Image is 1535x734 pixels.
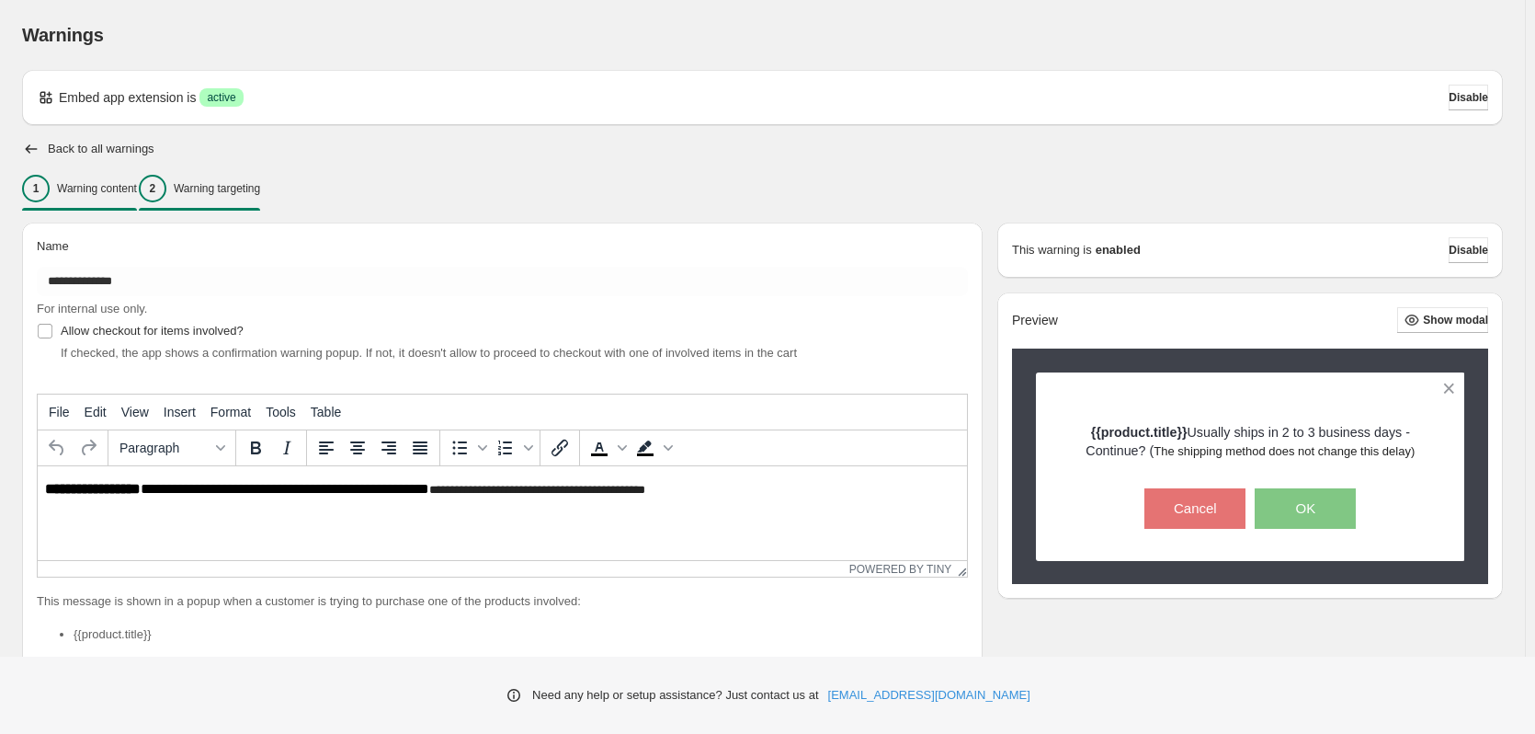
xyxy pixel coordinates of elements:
span: Insert [164,405,196,419]
span: Tools [266,405,296,419]
p: Warning targeting [174,181,260,196]
span: If checked, the app shows a confirmation warning popup. If not, it doesn't allow to proceed to ch... [61,346,797,360]
li: {{product.title}} [74,625,968,644]
h2: Back to all warnings [48,142,154,156]
button: Bold [240,432,271,464]
span: Allow checkout for items involved? [61,324,244,338]
p: Usually ships in 2 to 3 business days - Continue? ( [1068,423,1433,461]
button: Formats [112,432,232,464]
a: Powered by Tiny [849,563,952,576]
button: Align left [311,432,342,464]
span: Warnings [22,25,104,45]
span: Show modal [1423,313,1488,327]
p: Warning content [57,181,137,196]
button: Align right [373,432,404,464]
iframe: Rich Text Area [38,466,967,560]
button: Cancel [1144,488,1245,529]
div: 1 [22,175,50,202]
div: Resize [951,561,967,577]
button: Insert/edit link [544,432,575,464]
button: 1Warning content [22,169,137,208]
p: Embed app extension is [59,88,196,107]
button: Italic [271,432,302,464]
button: OK [1255,488,1356,529]
strong: enabled [1096,241,1141,259]
button: Disable [1449,85,1488,110]
span: View [121,405,149,419]
button: Align center [342,432,373,464]
span: active [207,90,235,105]
span: Disable [1449,243,1488,258]
strong: {{product.title}} [1091,425,1188,440]
span: For internal use only. [37,302,147,315]
h2: Preview [1012,313,1058,328]
button: Redo [73,432,104,464]
span: Paragraph [119,441,210,455]
span: Table [311,405,341,419]
div: 2 [139,175,166,202]
div: Numbered list [490,432,536,464]
button: Justify [404,432,436,464]
span: Format [210,405,251,419]
button: 2Warning targeting [139,169,260,208]
span: The shipping method does not change this delay) [1154,444,1415,458]
span: Name [37,239,69,253]
span: Edit [85,405,107,419]
p: This warning is [1012,241,1092,259]
a: [EMAIL_ADDRESS][DOMAIN_NAME] [828,686,1030,705]
div: Background color [630,432,676,464]
button: Undo [41,432,73,464]
span: Disable [1449,90,1488,105]
button: Show modal [1397,307,1488,333]
div: Bullet list [444,432,490,464]
span: File [49,405,70,419]
p: This message is shown in a popup when a customer is trying to purchase one of the products involved: [37,592,968,611]
button: Disable [1449,237,1488,263]
div: Text color [584,432,630,464]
